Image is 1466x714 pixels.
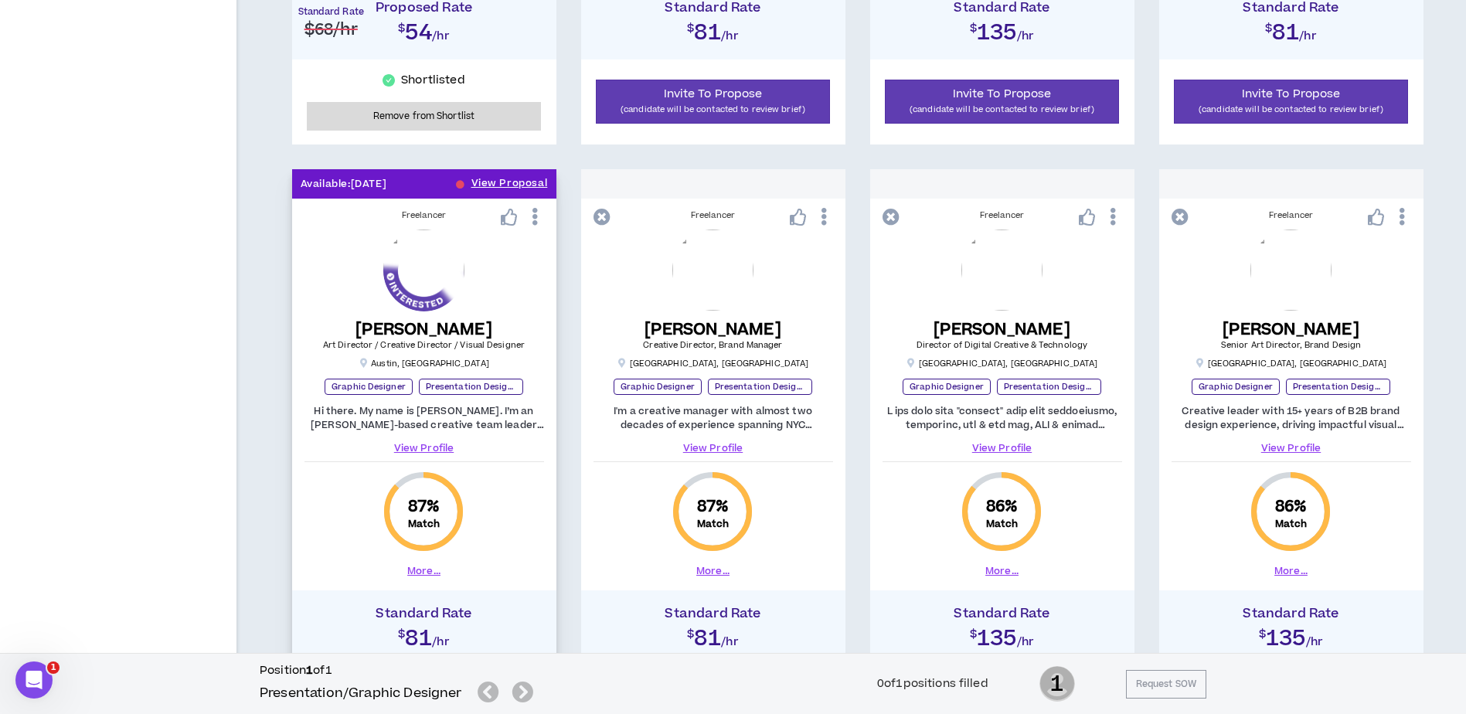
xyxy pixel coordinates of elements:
[906,358,1098,369] p: [GEOGRAPHIC_DATA] , [GEOGRAPHIC_DATA]
[883,404,1122,432] p: L ips dolo sita "consect" adip elit seddoeiusmo, temporinc, utl & etd mag, ALI & enimad minimven ...
[432,29,450,45] span: /hr
[408,518,440,530] small: Match
[696,564,730,578] button: More...
[614,379,702,395] p: Graphic Designer
[1275,496,1307,518] span: 86 %
[298,7,364,18] h4: Standard Rate
[697,518,730,530] small: Match
[1167,606,1416,621] h4: Standard Rate
[594,441,833,455] a: View Profile
[643,339,782,351] span: Creative Director, Brand Manager
[878,621,1127,649] h2: $135
[306,662,313,678] b: 1
[407,564,440,578] button: More...
[985,564,1019,578] button: More...
[878,15,1127,43] h2: $135
[589,606,838,621] h4: Standard Rate
[1167,621,1416,649] h2: $135
[383,74,395,87] span: check-circle
[878,606,1127,621] h4: Standard Rate
[300,15,549,43] h2: $54
[594,209,833,222] div: Freelancer
[986,518,1019,530] small: Match
[589,621,838,649] h2: $81
[359,358,489,369] p: Austin , [GEOGRAPHIC_DATA]
[1221,339,1361,351] span: Senior Art Director, Brand Design
[1196,358,1387,369] p: [GEOGRAPHIC_DATA] , [GEOGRAPHIC_DATA]
[325,379,413,395] p: Graphic Designer
[304,209,544,222] div: Freelancer
[323,339,525,351] span: Art Director / Creative Director / Visual Designer
[1286,379,1390,395] p: Presentation Designer
[721,29,739,45] span: /hr
[432,634,450,650] span: /hr
[1250,229,1332,311] img: eS6tbni6IrcUkjNuciUkJPO2M8eMv7AmHOCXI1q6.png
[1172,209,1411,222] div: Freelancer
[15,661,53,699] iframe: Intercom live chat
[401,73,465,88] p: Shortlisted
[917,339,1087,351] span: Director of Digital Creative & Technology
[917,320,1087,339] h5: [PERSON_NAME]
[1299,29,1317,45] span: /hr
[1039,665,1075,703] span: 1
[1172,441,1411,455] a: View Profile
[260,663,539,678] h6: Position of 1
[301,177,387,192] p: Available: [DATE]
[304,19,358,41] span: $68 /hr
[672,229,753,311] img: kUojSW6Rgs5CYaGPhNEedUkhK8LMdFHt45WhCie2.png
[1184,102,1399,117] p: (candidate will be contacted to review brief)
[1242,86,1341,102] span: Invite To Propose
[1174,80,1409,124] button: Invite To Propose(candidate will be contacted to review brief)
[589,15,838,43] h2: $81
[300,606,549,621] h4: Standard Rate
[383,229,464,311] img: 9NmG1k7LVpp5KXvsKvhIDgWS5GXgnLXJUqvAlIwt.png
[997,379,1101,395] p: Presentation Designer
[883,441,1122,455] a: View Profile
[961,229,1043,311] img: XolWZdLRvAMc7lX4zlpx55gieUUwnS6vb9ZBRGcN.png
[471,169,548,199] button: View Proposal
[617,358,809,369] p: [GEOGRAPHIC_DATA] , [GEOGRAPHIC_DATA]
[664,86,763,102] span: Invite To Propose
[903,379,991,395] p: Graphic Designer
[47,661,60,674] span: 1
[304,404,544,432] p: Hi there. My name is [PERSON_NAME]. I’m an [PERSON_NAME]-based creative team leader with twenty y...
[606,102,821,117] p: (candidate will be contacted to review brief)
[1221,320,1361,339] h5: [PERSON_NAME]
[697,496,729,518] span: 87 %
[895,102,1110,117] p: (candidate will be contacted to review brief)
[1017,29,1035,45] span: /hr
[300,621,549,649] h2: $81
[1192,379,1280,395] p: Graphic Designer
[883,209,1122,222] div: Freelancer
[1275,518,1308,530] small: Match
[304,441,544,455] a: View Profile
[408,496,440,518] span: 87 %
[953,86,1052,102] span: Invite To Propose
[260,684,462,702] h5: Presentation/Graphic Designer
[323,320,525,339] h5: [PERSON_NAME]
[307,102,542,131] button: Remove from Shortlist
[708,379,812,395] p: Presentation Designer
[643,320,782,339] h5: [PERSON_NAME]
[1126,670,1206,699] button: Request SOW
[1172,404,1411,432] p: Creative leader with 15+ years of B2B brand design experience, driving impactful visual strategie...
[877,675,988,692] div: 0 of 1 positions filled
[1306,634,1324,650] span: /hr
[419,379,523,395] p: Presentation Designer
[596,80,831,124] button: Invite To Propose(candidate will be contacted to review brief)
[721,634,739,650] span: /hr
[1017,634,1035,650] span: /hr
[986,496,1018,518] span: 86 %
[1274,564,1308,578] button: More...
[885,80,1120,124] button: Invite To Propose(candidate will be contacted to review brief)
[594,404,833,432] p: I'm a creative manager with almost two decades of experience spanning NYC marketing, advertising,...
[1167,15,1416,43] h2: $81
